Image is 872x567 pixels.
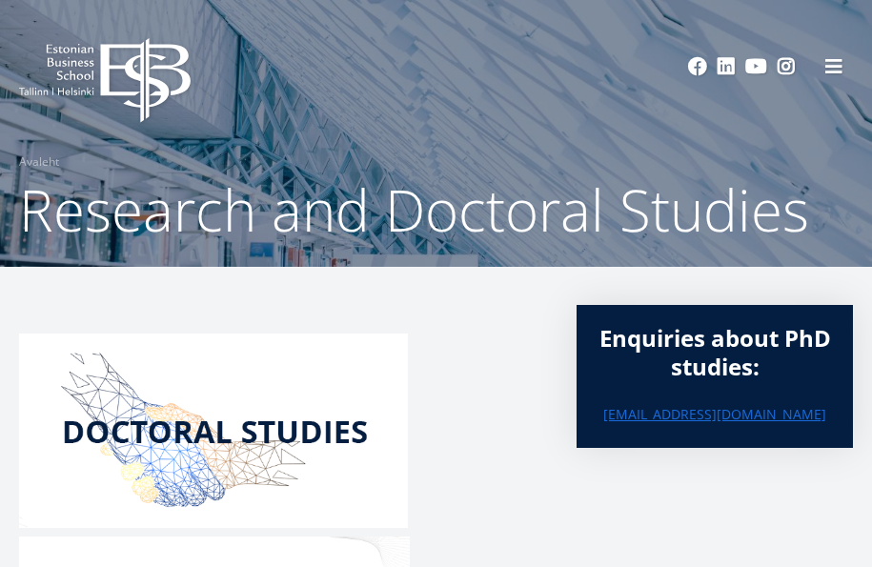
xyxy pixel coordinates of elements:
[19,171,809,249] span: Research and Doctoral Studies
[19,152,59,172] a: Avaleht
[596,324,834,381] div: Enquiries about PhD studies:
[717,57,736,76] a: Linkedin
[777,57,796,76] a: Instagram
[745,57,767,76] a: Youtube
[603,400,826,429] a: [EMAIL_ADDRESS][DOMAIN_NAME]
[688,57,707,76] a: Facebook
